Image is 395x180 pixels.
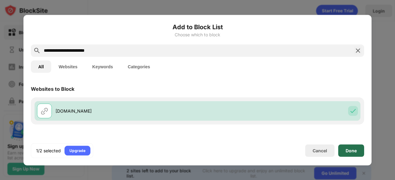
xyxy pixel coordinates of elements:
[346,148,357,153] div: Done
[31,32,364,37] div: Choose which to block
[120,60,157,73] button: Categories
[313,148,327,153] div: Cancel
[36,147,61,154] div: 1/2 selected
[33,47,41,54] img: search.svg
[69,147,85,154] div: Upgrade
[85,60,120,73] button: Keywords
[56,108,197,114] div: [DOMAIN_NAME]
[354,47,362,54] img: search-close
[31,86,74,92] div: Websites to Block
[51,60,85,73] button: Websites
[31,22,364,31] h6: Add to Block List
[41,107,48,114] img: url.svg
[31,60,51,73] button: All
